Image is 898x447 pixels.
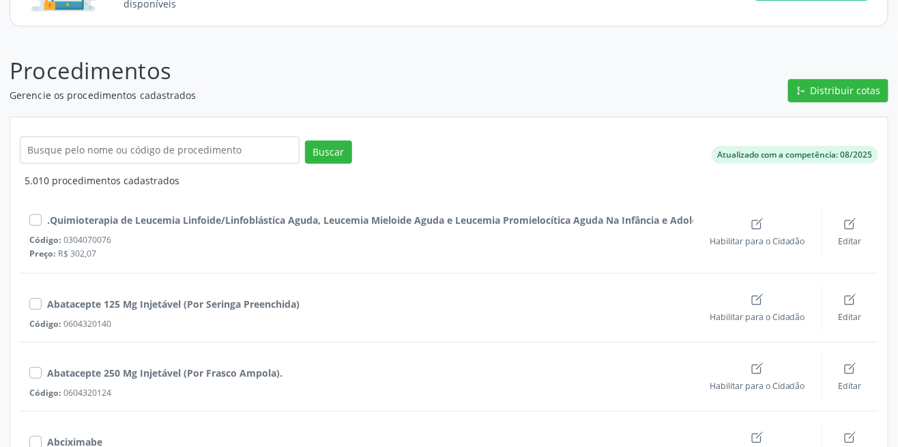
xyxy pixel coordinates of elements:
ion-icon: create outline [843,431,857,444]
span: Preço: [29,248,56,259]
div: Atualizado com a competência: 08/2025 [717,149,873,161]
div: 0604320124 [29,387,693,399]
div: Abatacepte 250 Mg Injetável (Por Frasco Ampola). [47,366,283,380]
span: Editar [839,380,862,392]
div: .Quimioterapia de Leucemia Linfoide/Linfoblástica Aguda, Leucemia Mieloide Aguda e Leucemia Promi... [47,213,884,227]
input: Busque pelo nome ou código de procedimento [20,136,300,164]
button: git merge outline Distribuir cotas [788,79,888,102]
p: Procedimentos [10,54,625,88]
ion-icon: create outline [751,217,764,231]
button: Buscar [305,141,352,164]
ion-icon: create outline [751,362,764,375]
span: Habilitar para o Cidadão [710,380,805,392]
ion-icon: create outline [751,431,764,444]
span: Editar [839,235,862,247]
ion-icon: create outline [751,293,764,306]
span: Habilitar para o Cidadão [710,311,805,323]
ion-icon: create outline [843,217,857,231]
span: Código: [29,234,61,246]
span: Habilitar para o Cidadão [710,235,805,247]
span: R$ 302,07 [59,248,97,259]
span: Editar [839,311,862,323]
span: Código: [29,318,61,330]
ion-icon: git merge outline [796,86,806,96]
div: 0304070076 [29,234,693,246]
span: Distribuir cotas [811,83,881,98]
p: Gerencie os procedimentos cadastrados [10,88,625,102]
ion-icon: create outline [843,293,857,306]
div: 0604320140 [29,318,693,330]
div: Abatacepte 125 Mg Injetável (Por Seringa Preenchida) [47,297,300,311]
div: 5.010 procedimentos cadastrados [25,173,878,188]
ion-icon: create outline [843,362,857,375]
